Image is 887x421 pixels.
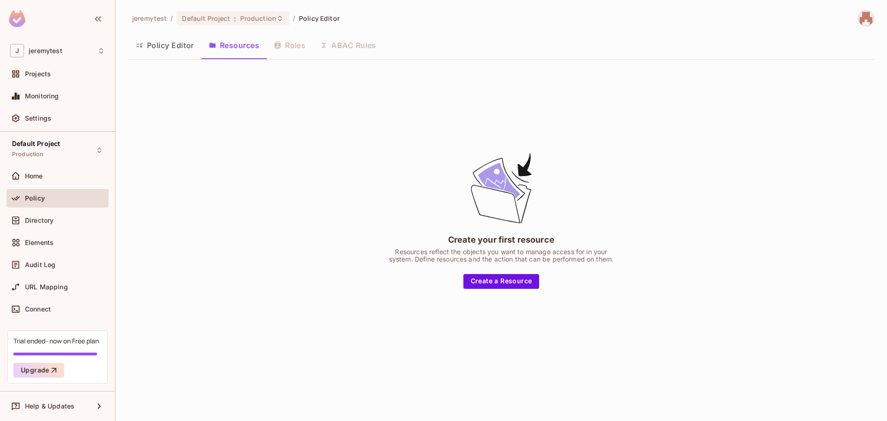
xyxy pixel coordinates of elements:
button: Create a Resource [463,274,540,289]
span: Production [240,14,276,23]
span: Workspace: jeremytest [29,47,62,55]
span: Settings [25,115,51,122]
span: Audit Log [25,261,55,268]
button: Policy Editor [128,34,201,57]
span: J [10,44,24,57]
span: Projects [25,70,51,78]
li: / [170,14,173,23]
img: john.knoy@compass-usa.com [858,11,874,26]
div: Create your first resource [448,234,554,245]
span: Elements [25,239,54,246]
button: Resources [201,34,267,57]
button: Upgrade [13,363,64,378]
span: the active workspace [132,14,167,23]
span: Monitoring [25,92,59,100]
span: URL Mapping [25,283,68,291]
span: Help & Updates [25,403,74,410]
span: Policy [25,195,45,202]
img: SReyMgAAAABJRU5ErkJggg== [9,10,25,27]
div: Resources reflect the objects you want to manage access for in your system. Define resources and ... [386,248,617,263]
li: / [293,14,295,23]
span: Connect [25,305,51,313]
span: Directory [25,217,54,224]
span: Default Project [182,14,230,23]
span: Production [12,151,44,158]
div: Trial ended- now on Free plan [13,336,99,345]
span: Policy Editor [299,14,340,23]
span: : [233,15,237,22]
span: Home [25,172,43,180]
span: Default Project [12,140,60,147]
